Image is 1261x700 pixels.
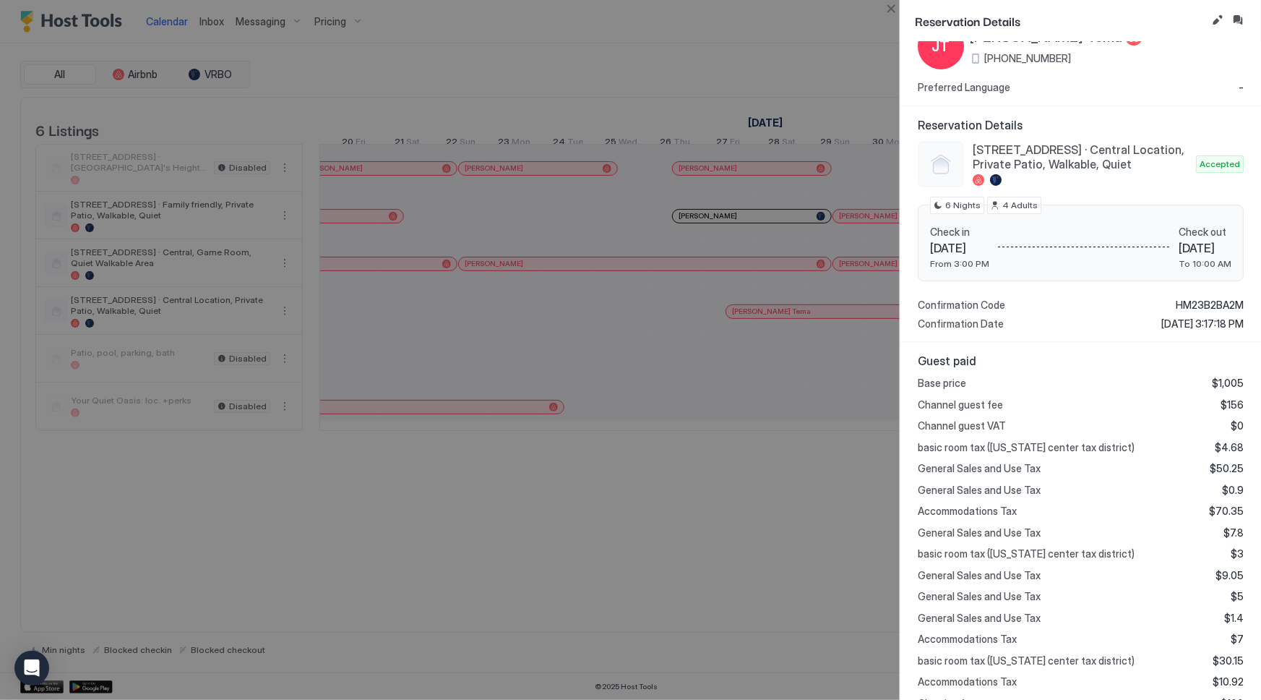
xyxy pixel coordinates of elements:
span: General Sales and Use Tax [918,569,1041,582]
span: [DATE] 3:17:18 PM [1161,317,1244,330]
span: To 10:00 AM [1179,258,1231,269]
span: [DATE] [1179,241,1231,255]
span: - [1239,81,1244,94]
span: basic room tax ([US_STATE] center tax district) [918,547,1135,560]
span: $3 [1231,547,1244,560]
span: $10.92 [1213,675,1244,688]
span: 6 Nights [945,199,981,212]
span: Reservation Details [915,12,1206,30]
span: $0 [1231,419,1244,432]
span: Accommodations Tax [918,505,1017,518]
span: From 3:00 PM [930,258,989,269]
span: [PHONE_NUMBER] [984,52,1071,65]
span: Channel guest VAT [918,419,1006,432]
span: Accommodations Tax [918,675,1017,688]
span: General Sales and Use Tax [918,526,1041,539]
span: $9.05 [1215,569,1244,582]
span: $30.15 [1213,654,1244,667]
span: [DATE] [930,241,989,255]
span: General Sales and Use Tax [918,462,1041,475]
span: Check in [930,226,989,239]
span: $4.68 [1215,441,1244,454]
span: Accepted [1200,158,1240,171]
span: JT [932,35,950,57]
span: [STREET_ADDRESS] · Central Location, Private Patio, Walkable, Quiet [973,142,1190,171]
span: Base price [918,377,966,390]
button: Inbox [1229,12,1247,29]
span: Accommodations Tax [918,633,1017,646]
span: Channel guest fee [918,398,1003,411]
span: Confirmation Date [918,317,1004,330]
span: Preferred Language [918,81,1010,94]
span: Reservation Details [918,118,1244,132]
span: $70.35 [1209,505,1244,518]
span: $7.8 [1223,526,1244,539]
span: 4 Adults [1002,199,1038,212]
button: Edit reservation [1209,12,1226,29]
span: General Sales and Use Tax [918,612,1041,625]
span: General Sales and Use Tax [918,590,1041,603]
span: $1.4 [1224,612,1244,625]
span: General Sales and Use Tax [918,484,1041,497]
span: basic room tax ([US_STATE] center tax district) [918,654,1135,667]
span: basic room tax ([US_STATE] center tax district) [918,441,1135,454]
span: Check out [1179,226,1231,239]
span: $156 [1221,398,1244,411]
span: $5 [1231,590,1244,603]
span: Guest paid [918,354,1244,368]
span: HM23B2BA2M [1176,299,1244,312]
span: Confirmation Code [918,299,1005,312]
span: $7 [1231,633,1244,646]
span: $1,005 [1212,377,1244,390]
div: Open Intercom Messenger [14,651,49,686]
span: $50.25 [1210,462,1244,475]
span: $0.9 [1222,484,1244,497]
